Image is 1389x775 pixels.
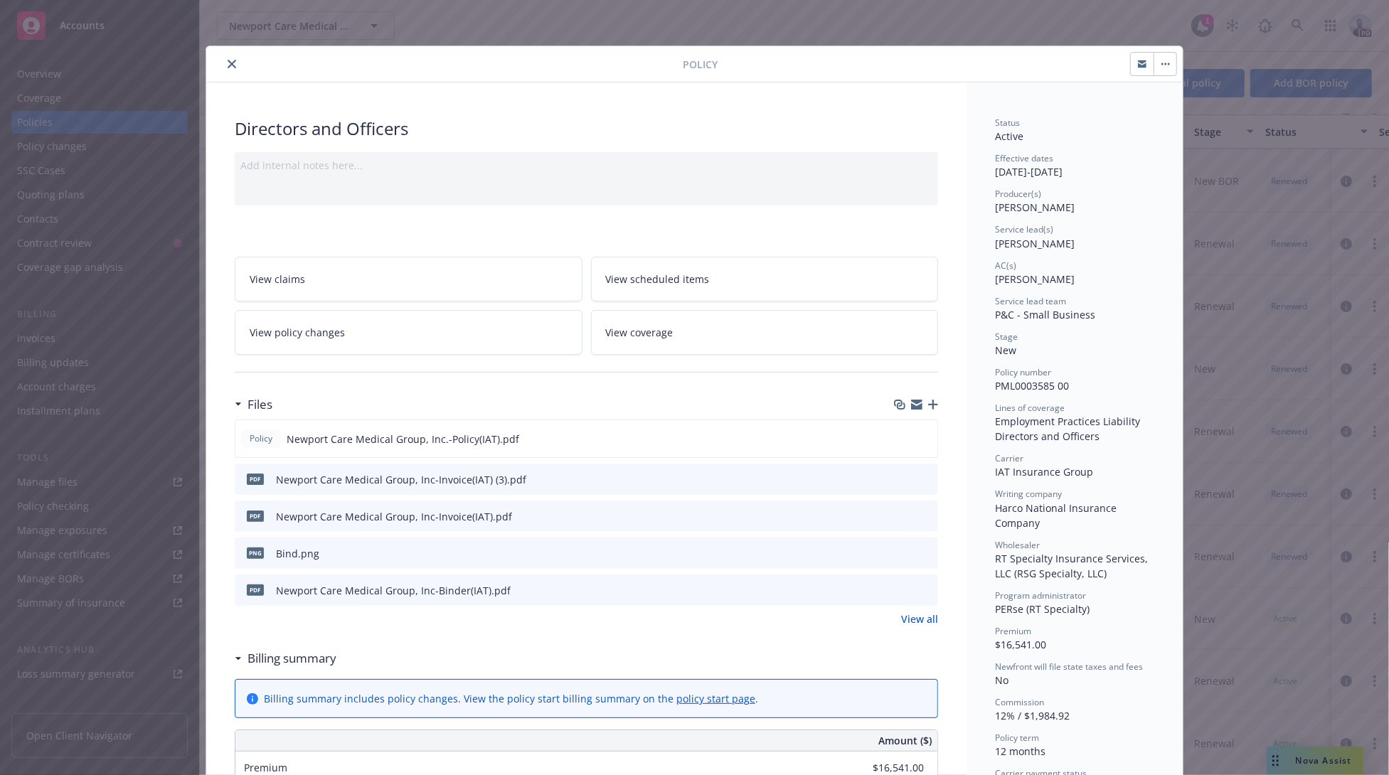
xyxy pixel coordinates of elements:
span: Active [995,129,1023,143]
button: preview file [919,432,932,447]
div: Newport Care Medical Group, Inc-Binder(IAT).pdf [276,583,511,598]
span: Stage [995,331,1018,343]
button: preview file [920,583,932,598]
span: View claims [250,272,305,287]
a: View coverage [591,310,939,355]
span: RT Specialty Insurance Services, LLC (RSG Specialty, LLC) [995,552,1151,580]
button: close [223,55,240,73]
span: No [995,673,1009,687]
span: New [995,343,1016,357]
a: policy start page [676,692,755,705]
div: Newport Care Medical Group, Inc-Invoice(IAT).pdf [276,509,512,524]
span: Program administrator [995,589,1086,602]
span: View policy changes [250,325,345,340]
a: View scheduled items [591,257,939,301]
h3: Files [248,395,272,414]
h3: Billing summary [248,649,336,668]
button: preview file [920,546,932,561]
a: View policy changes [235,310,582,355]
div: Bind.png [276,546,319,561]
span: Newfront will file state taxes and fees [995,661,1143,673]
span: Lines of coverage [995,402,1065,414]
span: pdf [247,584,264,595]
div: Billing summary includes policy changes. View the policy start billing summary on the . [264,691,758,706]
span: Newport Care Medical Group, Inc.-Policy(IAT).pdf [287,432,519,447]
span: 12% / $1,984.92 [995,709,1070,722]
button: download file [897,509,908,524]
button: preview file [920,472,932,487]
span: AC(s) [995,260,1016,272]
span: Wholesaler [995,539,1040,551]
span: Commission [995,696,1044,708]
span: PML0003585 00 [995,379,1069,392]
a: View claims [235,257,582,301]
span: Effective dates [995,152,1053,164]
div: Files [235,395,272,414]
span: Writing company [995,488,1062,500]
span: 12 months [995,744,1045,758]
span: [PERSON_NAME] [995,201,1075,214]
button: download file [897,583,908,598]
div: Directors and Officers [995,429,1154,444]
div: [DATE] - [DATE] [995,152,1154,179]
span: View scheduled items [606,272,710,287]
span: Policy [683,57,718,72]
span: Policy number [995,366,1051,378]
span: [PERSON_NAME] [995,272,1075,286]
span: png [247,547,264,558]
div: Add internal notes here... [240,158,932,173]
span: Producer(s) [995,188,1041,200]
div: Employment Practices Liability [995,414,1154,429]
span: Premium [995,625,1031,637]
span: pdf [247,511,264,521]
span: Policy [247,432,275,445]
span: View coverage [606,325,674,340]
button: preview file [920,509,932,524]
div: Billing summary [235,649,336,668]
div: Newport Care Medical Group, Inc-Invoice(IAT) (3).pdf [276,472,526,487]
span: Service lead(s) [995,223,1053,235]
span: Policy term [995,732,1039,744]
span: $16,541.00 [995,638,1046,651]
span: IAT Insurance Group [995,465,1093,479]
span: pdf [247,474,264,484]
span: Service lead team [995,295,1066,307]
span: Carrier [995,452,1023,464]
a: View all [901,611,938,626]
button: download file [897,546,908,561]
button: download file [897,472,908,487]
span: Premium [244,761,287,774]
span: Status [995,117,1020,129]
span: P&C - Small Business [995,308,1095,321]
span: PERse (RT Specialty) [995,602,1090,616]
span: [PERSON_NAME] [995,237,1075,250]
span: Harco National Insurance Company [995,501,1119,530]
span: Amount ($) [878,733,932,748]
button: download file [896,432,908,447]
div: Directors and Officers [235,117,938,141]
